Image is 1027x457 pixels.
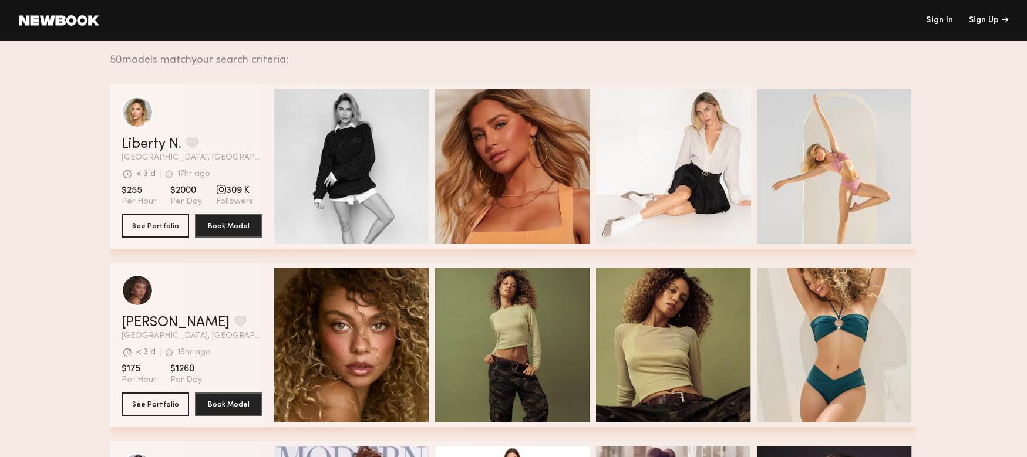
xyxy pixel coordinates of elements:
[195,214,262,238] button: Book Model
[136,348,156,357] div: < 3 d
[926,16,953,25] a: Sign In
[170,363,202,375] span: $1260
[122,197,156,207] span: Per Hour
[170,197,202,207] span: Per Day
[195,392,262,416] button: Book Model
[122,363,156,375] span: $175
[122,316,230,330] a: [PERSON_NAME]
[216,197,253,207] span: Followers
[122,375,156,385] span: Per Hour
[122,392,189,416] button: See Portfolio
[170,375,202,385] span: Per Day
[216,185,253,197] span: 309 K
[136,170,156,178] div: < 3 d
[122,137,181,151] a: Liberty N.
[122,214,189,238] button: See Portfolio
[110,41,908,66] div: 50 models match your search criteria:
[177,170,210,178] div: 17hr ago
[170,185,202,197] span: $2000
[122,332,262,340] span: [GEOGRAPHIC_DATA], [GEOGRAPHIC_DATA]
[177,348,211,357] div: 16hr ago
[969,16,1008,25] div: Sign Up
[122,154,262,162] span: [GEOGRAPHIC_DATA], [GEOGRAPHIC_DATA]
[122,185,156,197] span: $255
